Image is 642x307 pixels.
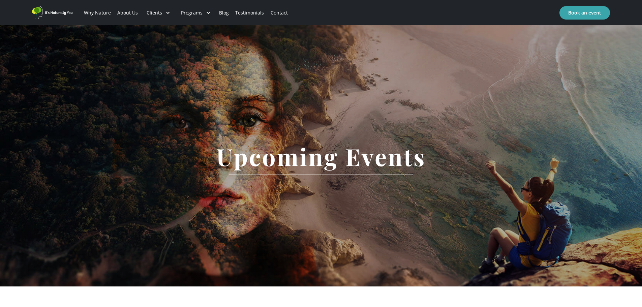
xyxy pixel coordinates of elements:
[114,1,141,24] a: About Us
[232,1,267,24] a: Testimonials
[32,6,72,19] a: home
[176,1,216,24] div: Programs
[267,1,291,24] a: Contact
[206,144,436,170] h1: Upcoming Events
[181,9,203,16] div: Programs
[559,6,610,20] a: Book an event
[216,1,232,24] a: Blog
[147,9,162,16] div: Clients
[141,1,176,24] div: Clients
[81,1,114,24] a: Why Nature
